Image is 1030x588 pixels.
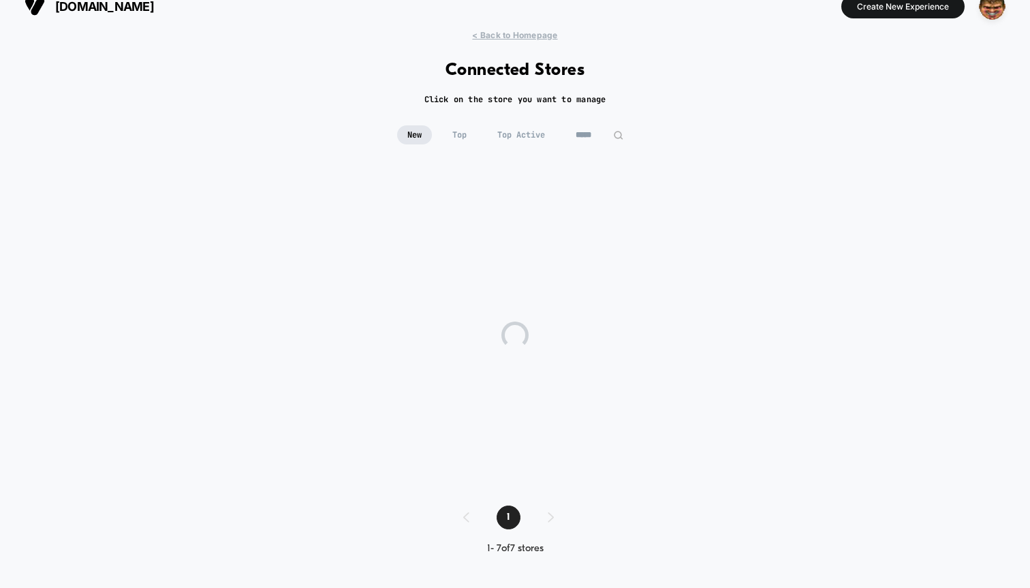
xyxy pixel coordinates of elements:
span: New [397,125,432,144]
span: Top [442,125,477,144]
h1: Connected Stores [446,61,585,80]
span: < Back to Homepage [472,30,557,40]
img: edit [613,130,623,140]
span: Top Active [487,125,555,144]
h2: Click on the store you want to manage [424,94,606,105]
